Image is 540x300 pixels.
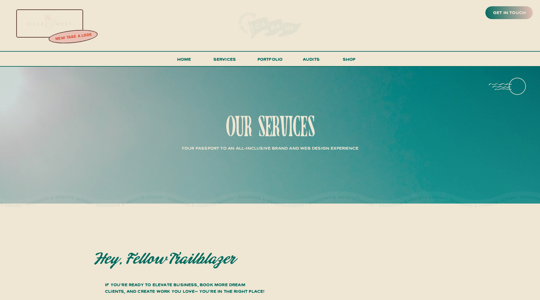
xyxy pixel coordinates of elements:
[213,56,236,62] span: services
[212,55,238,67] a: services
[255,55,285,67] a: portfolio
[94,251,265,267] h2: Hey, fellow trailblazer
[162,114,378,142] h1: our services
[48,31,99,43] a: new! take a look
[105,282,266,296] h3: If you’re ready to elevate business, book more dream clients, and create work you love– you’re in...
[165,144,375,150] p: Your Passport to an All-Inclusive Brand and Web Design Experience
[492,8,527,17] a: get in touch
[174,55,194,67] a: Home
[302,55,321,66] a: audits
[334,55,364,66] a: shop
